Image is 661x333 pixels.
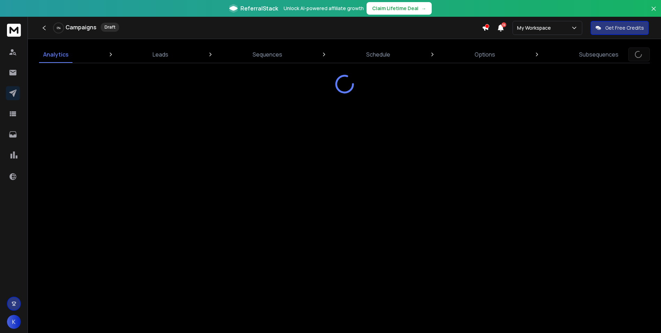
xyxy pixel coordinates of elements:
[367,2,432,15] button: Claim Lifetime Deal→
[253,50,282,59] p: Sequences
[475,50,495,59] p: Options
[43,50,69,59] p: Analytics
[7,315,21,329] button: K
[153,50,168,59] p: Leads
[501,22,506,27] span: 14
[649,4,658,21] button: Close banner
[591,21,649,35] button: Get Free Credits
[517,24,554,31] p: My Workspace
[579,50,618,59] p: Subsequences
[57,26,61,30] p: 0 %
[66,23,97,31] h1: Campaigns
[575,46,623,63] a: Subsequences
[101,23,119,32] div: Draft
[248,46,286,63] a: Sequences
[470,46,499,63] a: Options
[605,24,644,31] p: Get Free Credits
[148,46,172,63] a: Leads
[421,5,426,12] span: →
[240,4,278,13] span: ReferralStack
[366,50,390,59] p: Schedule
[39,46,73,63] a: Analytics
[362,46,394,63] a: Schedule
[284,5,364,12] p: Unlock AI-powered affiliate growth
